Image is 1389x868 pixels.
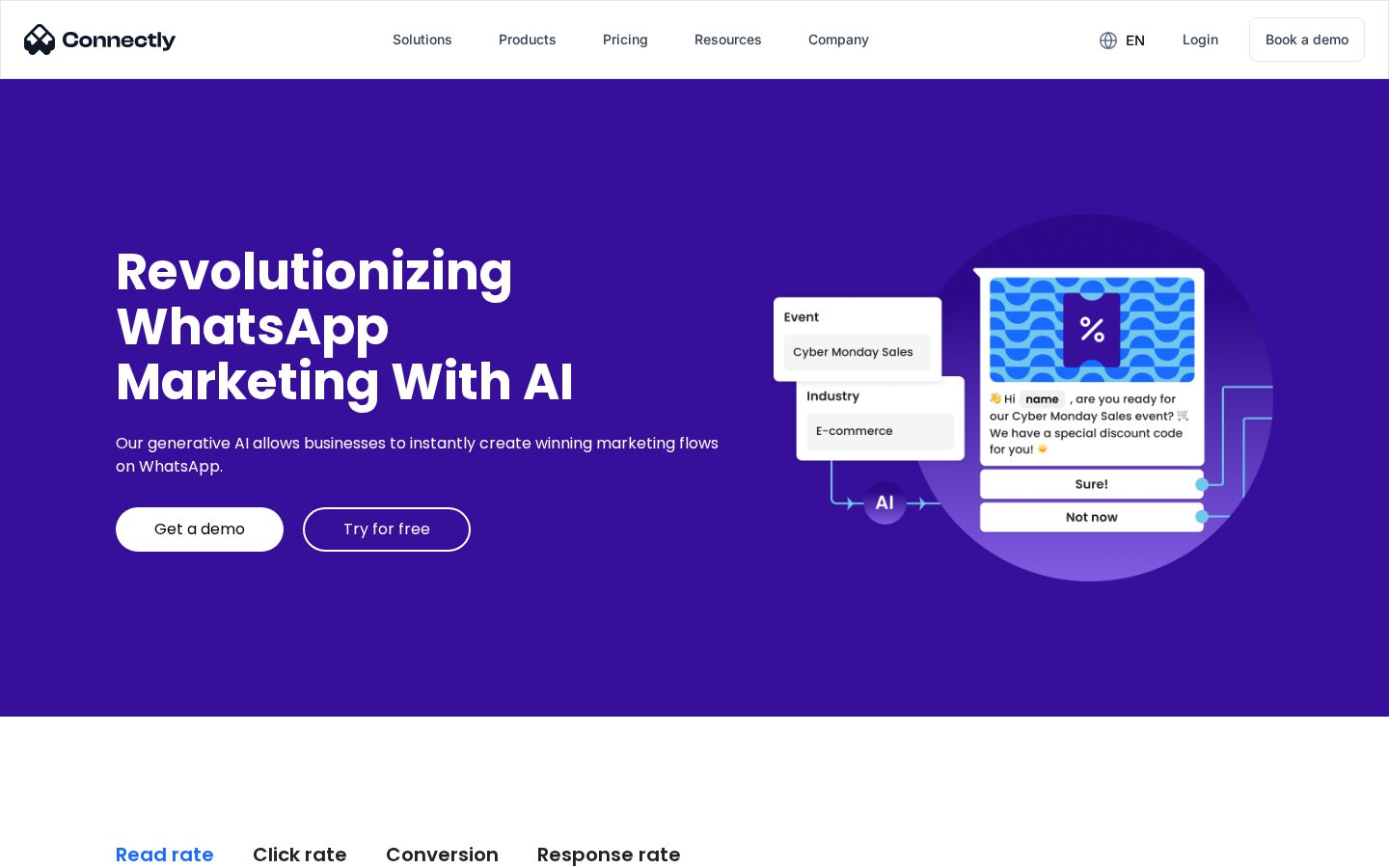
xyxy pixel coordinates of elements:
div: Company [808,26,869,53]
div: Pricing [603,26,648,53]
div: Conversion [386,841,499,868]
div: Login [1183,26,1218,53]
div: Read rate [116,841,214,868]
div: Revolutionizing WhatsApp Marketing With AI [116,244,725,410]
div: Solutions [393,26,452,53]
div: Resources [694,26,762,53]
div: Response rate [537,841,681,868]
a: Try for free [303,507,471,552]
div: Products [499,26,557,53]
a: Get a demo [116,507,284,552]
div: Our generative AI allows businesses to instantly create winning marketing flows on WhatsApp. [116,432,725,478]
a: Book a demo [1249,17,1365,62]
div: en [1126,27,1145,54]
img: Connectly Logo [24,24,177,55]
div: Try for free [343,520,430,539]
div: Get a demo [154,520,245,539]
a: Pricing [587,16,664,63]
div: Click rate [253,841,347,868]
a: Login [1167,16,1234,63]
